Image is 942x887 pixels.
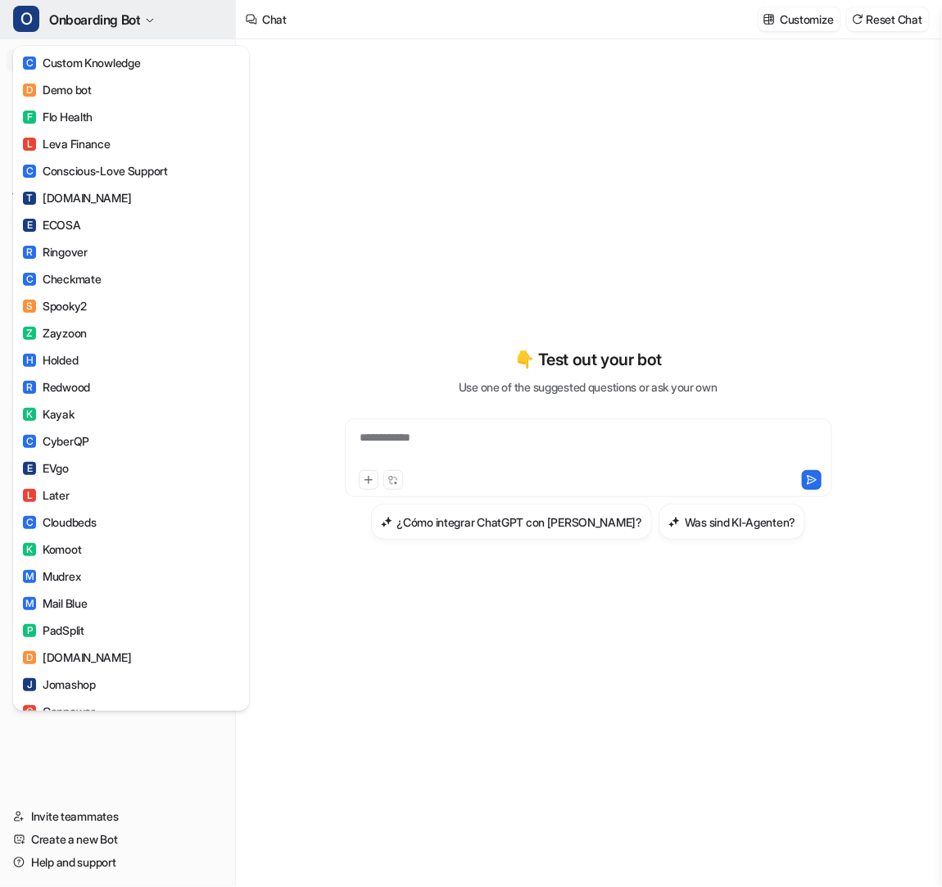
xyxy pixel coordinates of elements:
[23,219,36,232] span: E
[23,165,36,178] span: C
[23,243,88,260] div: Ringover
[23,651,36,664] span: D
[49,8,140,31] span: Onboarding Bot
[23,300,36,313] span: S
[23,432,89,450] div: CyberQP
[23,435,36,448] span: C
[23,162,168,179] div: Conscious-Love Support
[23,246,36,259] span: R
[23,676,96,693] div: Jomashop
[23,622,84,639] div: PadSplit
[23,381,36,394] span: R
[23,678,36,691] span: J
[23,54,141,71] div: Custom Knowledge
[23,297,87,315] div: Spooky2
[23,327,36,340] span: Z
[23,514,96,531] div: Cloudbeds
[23,216,81,233] div: ECOSA
[23,324,87,342] div: Zayzoon
[23,489,36,502] span: L
[23,270,101,287] div: Checkmate
[23,568,80,585] div: Mudrex
[23,649,131,666] div: [DOMAIN_NAME]
[23,408,36,421] span: K
[23,81,92,98] div: Demo bot
[23,84,36,97] span: D
[23,57,36,70] span: C
[23,138,36,151] span: L
[23,541,81,558] div: Komoot
[23,705,36,718] span: G
[23,624,36,637] span: P
[13,6,39,32] span: O
[23,516,36,529] span: C
[23,378,90,396] div: Redwood
[23,405,75,423] div: Kayak
[23,192,36,205] span: T
[23,111,36,124] span: F
[23,462,36,475] span: E
[23,543,36,556] span: K
[23,354,36,367] span: H
[23,703,95,720] div: Genpower
[23,351,78,369] div: Holded
[23,595,87,612] div: Mail Blue
[13,46,249,711] div: OOnboarding Bot
[23,135,111,152] div: Leva Finance
[23,189,131,206] div: [DOMAIN_NAME]
[23,597,36,610] span: M
[23,273,36,286] span: C
[23,108,93,125] div: Flo Health
[23,570,36,583] span: M
[23,459,69,477] div: EVgo
[23,486,70,504] div: Later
